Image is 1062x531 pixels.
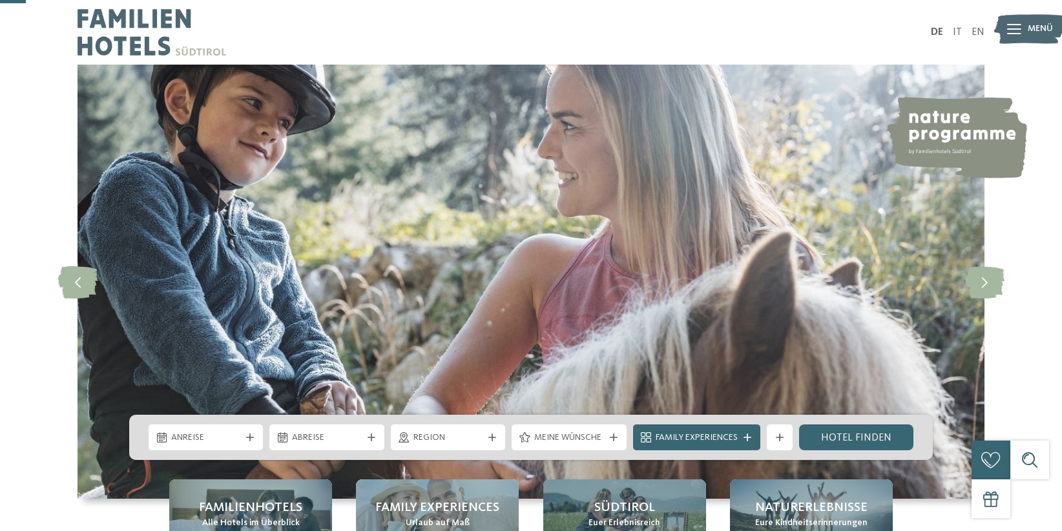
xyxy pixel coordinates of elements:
[534,432,603,444] span: Meine Wünsche
[799,424,913,450] a: Hotel finden
[171,432,240,444] span: Anreise
[885,97,1027,178] img: nature programme by Familienhotels Südtirol
[588,517,660,530] span: Euer Erlebnisreich
[199,499,302,517] span: Familienhotels
[953,27,962,37] a: IT
[755,499,868,517] span: Naturerlebnisse
[755,517,868,530] span: Eure Kindheitserinnerungen
[375,499,499,517] span: Family Experiences
[656,432,738,444] span: Family Experiences
[406,517,470,530] span: Urlaub auf Maß
[202,517,300,530] span: Alle Hotels im Überblick
[413,432,483,444] span: Region
[292,432,361,444] span: Abreise
[594,499,655,517] span: Südtirol
[972,27,984,37] a: EN
[1028,23,1053,36] span: Menü
[931,27,943,37] a: DE
[78,65,984,499] img: Familienhotels Südtirol: The happy family places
